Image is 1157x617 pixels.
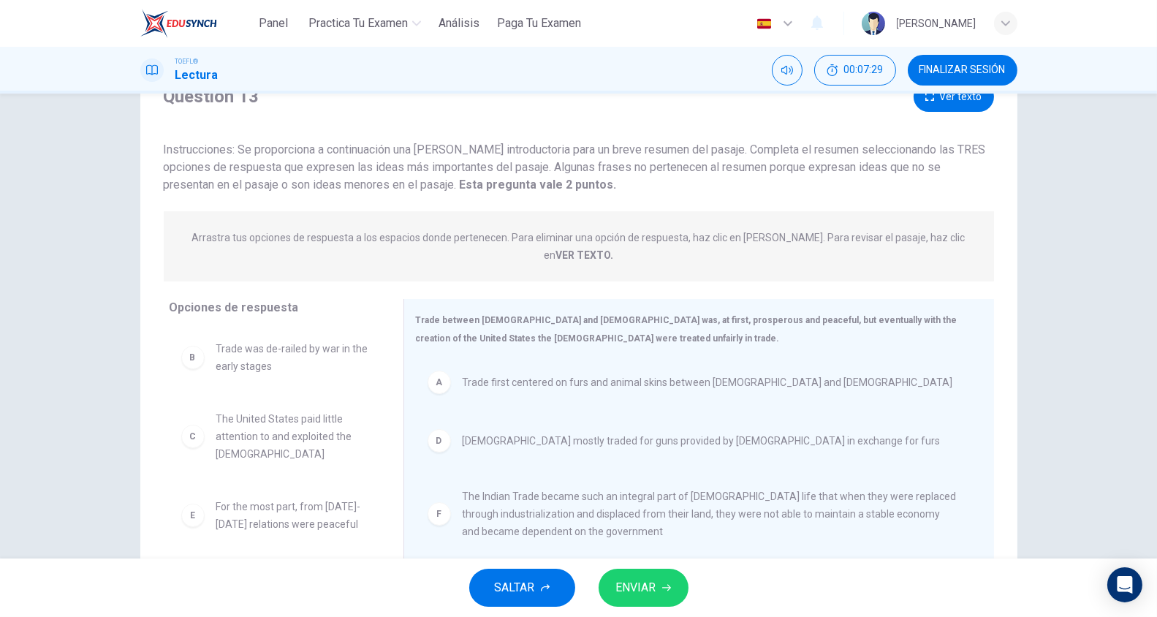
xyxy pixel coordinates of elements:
[416,417,971,464] div: D[DEMOGRAPHIC_DATA] mostly traded for guns provided by [DEMOGRAPHIC_DATA] in exchange for furs
[192,232,966,261] p: Arrastra tus opciones de respuesta a los espacios donde pertenecen. Para eliminar una opción de r...
[616,578,656,598] span: ENVIAR
[433,10,485,37] button: Análisis
[428,429,451,453] div: D
[772,55,803,86] div: Silenciar
[862,12,885,35] img: Profile picture
[170,398,380,474] div: CThe United States paid little attention to and exploited the [DEMOGRAPHIC_DATA]
[439,15,479,32] span: Análisis
[457,178,617,192] strong: Esta pregunta vale 2 puntos.
[175,67,219,84] h1: Lectura
[175,56,199,67] span: TOEFL®
[164,85,259,108] h4: Question 13
[919,64,1006,76] span: FINALIZAR SESIÓN
[259,15,288,32] span: Panel
[181,425,205,448] div: C
[303,10,427,37] button: Practica tu examen
[170,328,380,387] div: BTrade was de-railed by war in the early stages
[170,486,380,545] div: EFor the most part, from [DATE]-[DATE] relations were peaceful
[599,569,688,607] button: ENVIAR
[428,502,451,526] div: F
[164,143,986,192] span: Instrucciones: Se proporciona a continuación una [PERSON_NAME] introductoria para un breve resume...
[755,18,773,29] img: es
[897,15,976,32] div: [PERSON_NAME]
[463,374,953,391] span: Trade first centered on furs and animal skins between [DEMOGRAPHIC_DATA] and [DEMOGRAPHIC_DATA]
[491,10,587,37] button: Paga Tu Examen
[250,10,297,37] button: Panel
[181,346,205,369] div: B
[416,359,971,406] div: ATrade first centered on furs and animal skins between [DEMOGRAPHIC_DATA] and [DEMOGRAPHIC_DATA]
[844,64,884,76] span: 00:07:29
[555,249,613,261] strong: VER TEXTO.
[308,15,408,32] span: Practica tu examen
[814,55,896,86] button: 00:07:29
[463,432,941,450] span: [DEMOGRAPHIC_DATA] mostly traded for guns provided by [DEMOGRAPHIC_DATA] in exchange for furs
[914,82,994,112] button: Ver texto
[497,15,581,32] span: Paga Tu Examen
[463,488,959,540] span: The Indian Trade became such an integral part of [DEMOGRAPHIC_DATA] life that when they were repl...
[416,476,971,552] div: FThe Indian Trade became such an integral part of [DEMOGRAPHIC_DATA] life that when they were rep...
[814,55,896,86] div: Ocultar
[140,9,251,38] a: EduSynch logo
[170,300,299,314] span: Opciones de respuesta
[140,9,217,38] img: EduSynch logo
[216,410,368,463] span: The United States paid little attention to and exploited the [DEMOGRAPHIC_DATA]
[416,315,957,344] span: Trade between [DEMOGRAPHIC_DATA] and [DEMOGRAPHIC_DATA] was, at first, prosperous and peaceful, b...
[469,569,575,607] button: SALTAR
[216,340,368,375] span: Trade was de-railed by war in the early stages
[181,504,205,527] div: E
[908,55,1017,86] button: FINALIZAR SESIÓN
[1107,567,1142,602] div: Open Intercom Messenger
[216,498,368,533] span: For the most part, from [DATE]-[DATE] relations were peaceful
[428,371,451,394] div: A
[495,578,535,598] span: SALTAR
